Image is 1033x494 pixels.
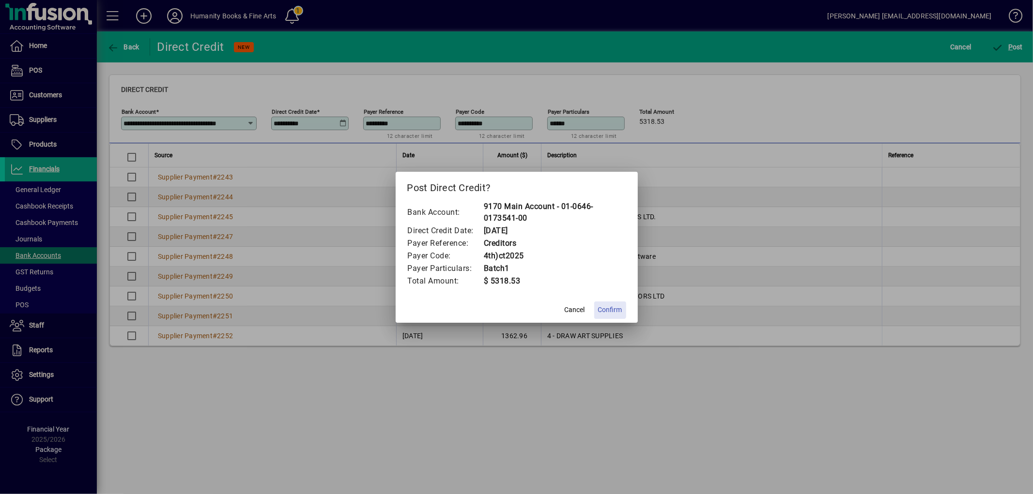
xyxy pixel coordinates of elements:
td: Payer Code: [407,250,484,262]
td: Payer Reference: [407,237,484,250]
td: Direct Credit Date: [407,225,484,237]
td: Batch1 [483,262,626,275]
td: [DATE] [483,225,626,237]
button: Confirm [594,301,626,319]
td: Creditors [483,237,626,250]
td: Bank Account: [407,200,484,225]
td: Payer Particulars: [407,262,484,275]
span: Confirm [598,305,622,315]
span: Cancel [565,305,585,315]
td: Total Amount: [407,275,484,287]
td: $ 5318.53 [483,275,626,287]
button: Cancel [559,301,590,319]
h2: Post Direct Credit? [396,172,638,200]
td: 9170 Main Account - 01-0646-0173541-00 [483,200,626,225]
td: 4th)ct2025 [483,250,626,262]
